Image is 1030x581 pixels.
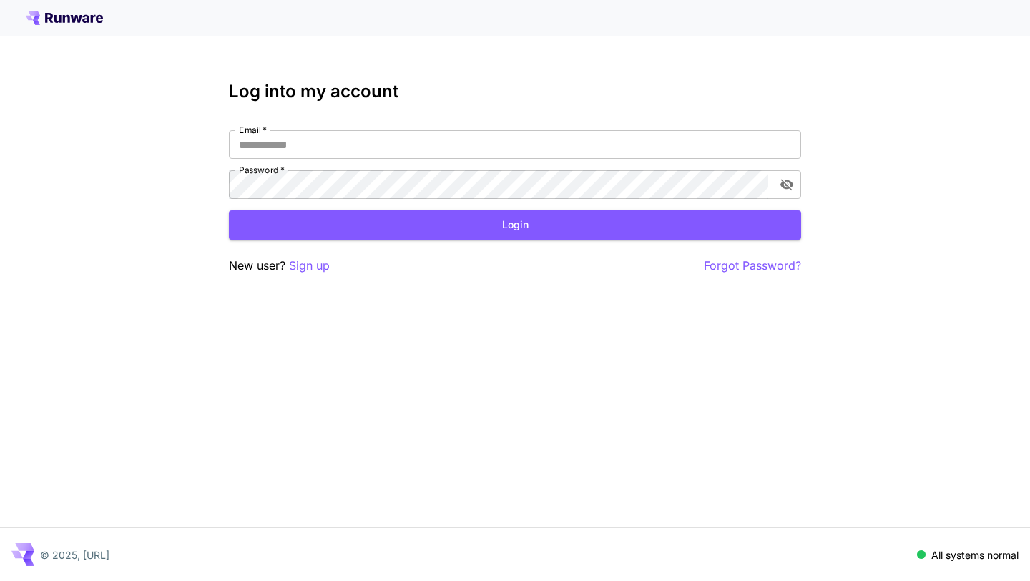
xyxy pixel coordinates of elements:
[774,172,800,197] button: toggle password visibility
[239,124,267,136] label: Email
[289,257,330,275] button: Sign up
[40,547,109,562] p: © 2025, [URL]
[931,547,1019,562] p: All systems normal
[239,164,285,176] label: Password
[229,257,330,275] p: New user?
[229,210,801,240] button: Login
[704,257,801,275] button: Forgot Password?
[229,82,801,102] h3: Log into my account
